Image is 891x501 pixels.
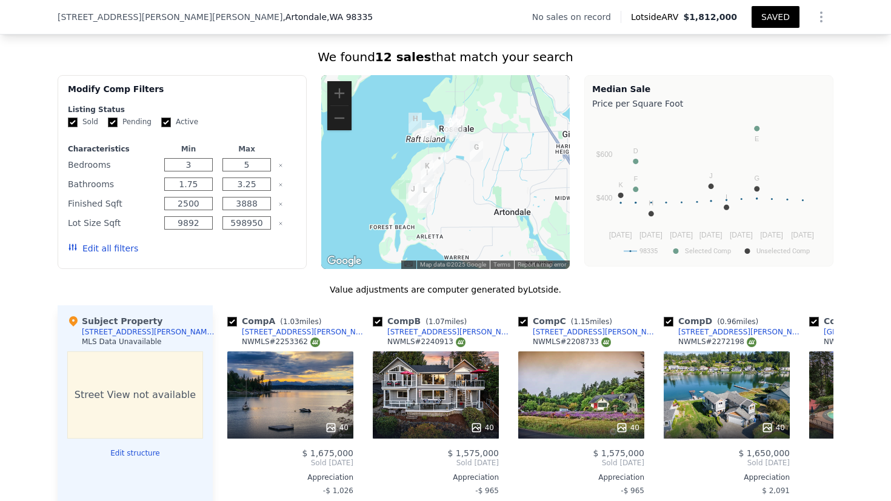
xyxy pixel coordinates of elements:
[68,156,157,173] div: Bedrooms
[447,448,499,458] span: $ 1,575,000
[68,117,98,127] label: Sold
[310,337,320,347] img: NWMLS Logo
[618,181,623,188] text: K
[404,261,413,267] button: Keyboard shortcuts
[720,317,736,326] span: 0.96
[406,183,419,204] div: 5021 104th Avenue Ct NW
[161,117,198,127] label: Active
[324,253,364,269] img: Google
[68,144,157,154] div: Characteristics
[58,48,833,65] div: We found that match your search
[752,6,799,28] button: SAVED
[242,337,320,347] div: NWMLS # 2253362
[283,317,299,326] span: 1.03
[242,327,368,337] div: [STREET_ADDRESS][PERSON_NAME]
[683,12,737,22] span: $1,812,000
[327,106,352,130] button: Zoom out
[373,458,499,468] span: Sold [DATE]
[420,261,486,268] span: Map data ©2025 Google
[566,317,617,326] span: ( miles)
[649,199,653,207] text: H
[755,135,759,142] text: E
[760,231,783,239] text: [DATE]
[809,5,833,29] button: Show Options
[433,152,446,173] div: 6316 Ray Nash Dr NW
[685,247,731,255] text: Selected Comp
[631,11,683,23] span: Lotside ARV
[373,315,472,327] div: Comp B
[421,317,472,326] span: ( miles)
[518,315,617,327] div: Comp C
[747,337,756,347] img: NWMLS Logo
[58,11,282,23] span: [STREET_ADDRESS][PERSON_NAME][PERSON_NAME]
[633,147,638,154] text: D
[227,327,368,337] a: [STREET_ADDRESS][PERSON_NAME]
[409,113,422,133] div: 83 Raft Island Dr NW
[387,337,466,347] div: NWMLS # 2240913
[327,81,352,105] button: Zoom in
[761,422,785,434] div: 40
[421,160,434,181] div: 9704 61st St NW
[730,231,753,239] text: [DATE]
[373,473,499,482] div: Appreciation
[67,448,203,458] button: Edit structure
[712,317,763,326] span: ( miles)
[518,261,566,268] a: Report a map error
[596,150,613,159] text: $600
[227,315,326,327] div: Comp A
[475,486,499,495] span: -$ 965
[108,118,118,127] input: Pending
[375,50,432,64] strong: 12 sales
[470,141,483,162] div: 7617 68th Street Ct NW
[621,486,644,495] span: -$ 965
[282,11,373,23] span: , Artondale
[738,448,790,458] span: $ 1,650,000
[699,231,722,239] text: [DATE]
[532,11,621,23] div: No sales on record
[387,327,513,337] div: [STREET_ADDRESS][PERSON_NAME][PERSON_NAME]
[324,253,364,269] a: Open this area in Google Maps (opens a new window)
[616,422,639,434] div: 40
[633,175,638,182] text: F
[68,105,296,114] div: Listing Status
[278,221,283,226] button: Clear
[68,118,78,127] input: Sold
[678,327,804,337] div: [STREET_ADDRESS][PERSON_NAME]
[278,202,283,207] button: Clear
[68,214,157,231] div: Lot Size Sqft
[456,337,466,347] img: NWMLS Logo
[68,176,157,193] div: Bathrooms
[791,231,814,239] text: [DATE]
[327,12,373,22] span: , WA 98335
[418,184,432,205] div: 4916 98th Avenue Ct NW
[592,112,826,264] svg: A chart.
[452,116,465,137] div: 7902 Ray Nash Dr NW
[592,83,826,95] div: Median Sale
[493,261,510,268] a: Terms (opens in new tab)
[533,337,611,347] div: NWMLS # 2208733
[573,317,590,326] span: 1.15
[323,486,353,495] span: -$ 1,026
[518,458,644,468] span: Sold [DATE]
[82,327,218,337] div: [STREET_ADDRESS][PERSON_NAME][PERSON_NAME]
[709,172,713,179] text: J
[227,473,353,482] div: Appreciation
[664,473,790,482] div: Appreciation
[664,327,804,337] a: [STREET_ADDRESS][PERSON_NAME]
[278,163,283,168] button: Clear
[278,182,283,187] button: Clear
[470,422,494,434] div: 40
[593,448,644,458] span: $ 1,575,000
[67,351,203,439] div: Street View not available
[664,458,790,468] span: Sold [DATE]
[325,422,349,434] div: 40
[421,120,435,141] div: 164 Madrona Dr NW
[670,231,693,239] text: [DATE]
[108,117,152,127] label: Pending
[592,95,826,112] div: Price per Square Foot
[162,144,215,154] div: Min
[754,174,759,182] text: G
[664,315,763,327] div: Comp D
[161,118,171,127] input: Active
